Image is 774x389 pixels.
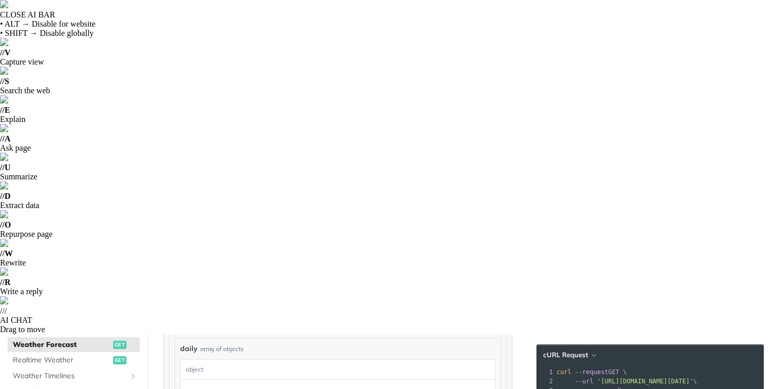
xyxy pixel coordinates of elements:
[180,343,198,354] span: daily
[200,344,244,354] div: array of objects
[575,378,593,385] span: --url
[597,378,693,385] span: '[URL][DOMAIN_NAME][DATE]'
[13,371,126,381] span: Weather Timelines
[556,378,697,385] span: \
[575,368,608,376] span: --request
[540,350,599,360] button: cURL Request
[537,377,554,386] div: 2
[556,368,571,376] span: curl
[13,355,111,365] span: Realtime Weather
[543,351,588,359] span: cURL Request
[537,367,554,377] div: 1
[13,340,111,350] span: Weather Forecast
[181,360,492,379] div: object
[556,368,627,376] span: GET \
[113,356,126,364] span: get
[8,368,140,384] a: Weather TimelinesShow subpages for Weather Timelines
[113,341,126,349] span: get
[8,353,140,368] a: Realtime Weatherget
[8,337,140,353] a: Weather Forecastget
[129,372,137,380] button: Show subpages for Weather Timelines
